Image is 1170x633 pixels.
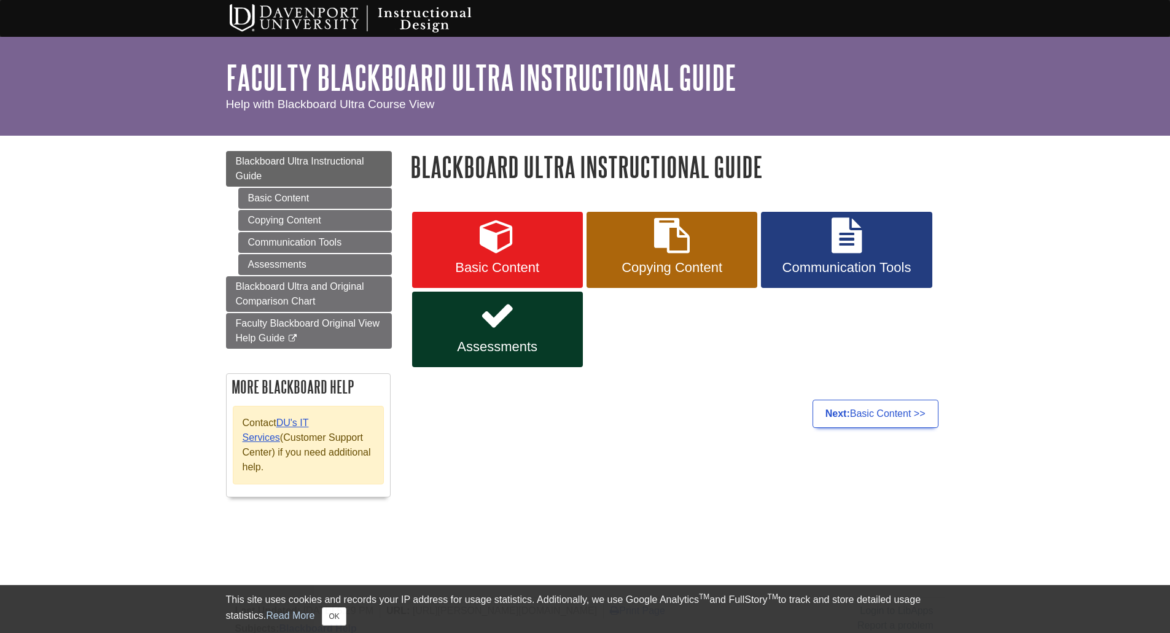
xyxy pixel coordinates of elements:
a: Communication Tools [238,232,392,253]
div: Contact (Customer Support Center) if you need additional help. [233,406,384,484]
strong: Next: [825,408,850,419]
a: Blackboard Ultra and Original Comparison Chart [226,276,392,312]
a: Blackboard Ultra Instructional Guide [226,151,392,187]
a: Assessments [238,254,392,275]
div: Guide Page Menu [226,151,392,510]
span: Assessments [421,339,574,355]
i: This link opens in a new window [287,335,298,343]
a: Basic Content [238,188,392,209]
img: Davenport University Instructional Design [220,3,515,34]
a: Copying Content [587,212,757,288]
sup: TM [768,592,778,601]
sup: TM [699,592,709,601]
span: Help with Blackboard Ultra Course View [226,98,435,111]
h2: More Blackboard Help [227,374,390,400]
button: Close [322,607,346,626]
h1: Blackboard Ultra Instructional Guide [410,151,945,182]
a: Faculty Blackboard Ultra Instructional Guide [226,58,736,96]
span: Basic Content [421,260,574,276]
span: Blackboard Ultra Instructional Guide [236,156,364,181]
a: Copying Content [238,210,392,231]
a: Read More [266,610,314,621]
a: Basic Content [412,212,583,288]
a: Communication Tools [761,212,932,288]
div: This site uses cookies and records your IP address for usage statistics. Additionally, we use Goo... [226,592,945,626]
a: Next:Basic Content >> [813,400,938,428]
span: Communication Tools [770,260,922,276]
a: Assessments [412,292,583,368]
a: DU's IT Services [243,417,309,443]
span: Faculty Blackboard Original View Help Guide [236,318,380,343]
a: Faculty Blackboard Original View Help Guide [226,313,392,349]
span: Copying Content [596,260,748,276]
span: Blackboard Ultra and Original Comparison Chart [236,281,364,306]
